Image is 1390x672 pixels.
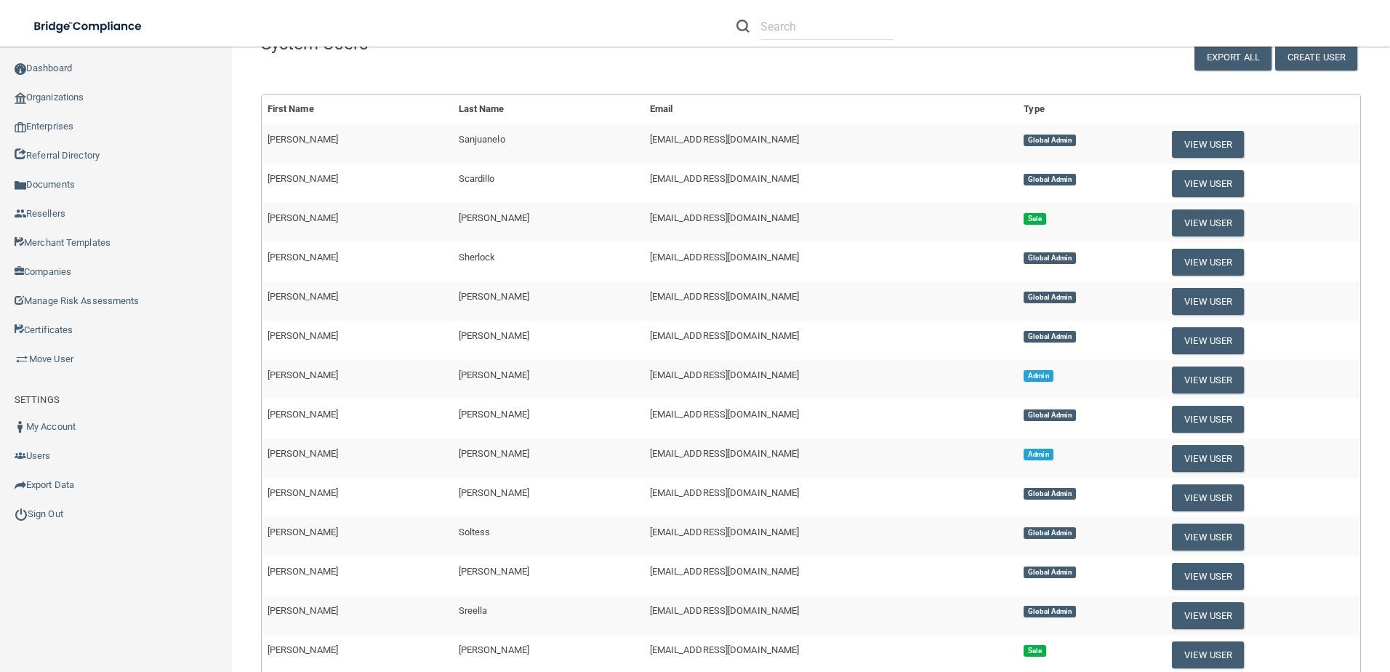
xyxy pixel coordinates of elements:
[15,208,26,220] img: ic_reseller.de258add.png
[1172,209,1244,236] button: View User
[268,369,338,380] span: [PERSON_NAME]
[268,409,338,420] span: [PERSON_NAME]
[1172,484,1244,511] button: View User
[459,644,529,655] span: [PERSON_NAME]
[15,508,28,521] img: ic_power_dark.7ecde6b1.png
[1024,135,1076,146] span: Global Admin
[15,479,26,491] img: icon-export.b9366987.png
[15,450,26,462] img: icon-users.e205127d.png
[650,409,800,420] span: [EMAIL_ADDRESS][DOMAIN_NAME]
[1024,488,1076,500] span: Global Admin
[650,527,800,537] span: [EMAIL_ADDRESS][DOMAIN_NAME]
[459,173,495,184] span: Scardillo
[268,134,338,145] span: [PERSON_NAME]
[650,330,800,341] span: [EMAIL_ADDRESS][DOMAIN_NAME]
[760,13,893,40] input: Search
[262,95,453,124] th: First Name
[650,605,800,616] span: [EMAIL_ADDRESS][DOMAIN_NAME]
[459,487,529,498] span: [PERSON_NAME]
[650,212,800,223] span: [EMAIL_ADDRESS][DOMAIN_NAME]
[650,448,800,459] span: [EMAIL_ADDRESS][DOMAIN_NAME]
[1172,327,1244,354] button: View User
[1024,449,1053,460] span: Admin
[268,212,338,223] span: [PERSON_NAME]
[1172,406,1244,433] button: View User
[1172,170,1244,197] button: View User
[15,63,26,75] img: ic_dashboard_dark.d01f4a41.png
[268,448,338,459] span: [PERSON_NAME]
[650,252,800,263] span: [EMAIL_ADDRESS][DOMAIN_NAME]
[459,212,529,223] span: [PERSON_NAME]
[15,352,29,367] img: briefcase.64adab9b.png
[1024,606,1076,617] span: Global Admin
[15,92,26,104] img: organization-icon.f8decf85.png
[1172,249,1244,276] button: View User
[268,252,338,263] span: [PERSON_NAME]
[15,122,26,132] img: enterprise.0d942306.png
[459,291,529,302] span: [PERSON_NAME]
[459,330,529,341] span: [PERSON_NAME]
[268,527,338,537] span: [PERSON_NAME]
[15,421,26,433] img: ic_user_dark.df1a06c3.png
[1172,288,1244,315] button: View User
[268,644,338,655] span: [PERSON_NAME]
[459,605,488,616] span: Sreella
[459,448,529,459] span: [PERSON_NAME]
[1024,567,1076,578] span: Global Admin
[1172,445,1244,472] button: View User
[1172,563,1244,590] button: View User
[1024,331,1076,343] span: Global Admin
[268,173,338,184] span: [PERSON_NAME]
[459,566,529,577] span: [PERSON_NAME]
[1024,252,1076,264] span: Global Admin
[1172,524,1244,551] button: View User
[1172,602,1244,629] button: View User
[459,134,505,145] span: Sanjuanelo
[268,566,338,577] span: [PERSON_NAME]
[268,291,338,302] span: [PERSON_NAME]
[268,605,338,616] span: [PERSON_NAME]
[1024,527,1076,539] span: Global Admin
[1024,292,1076,303] span: Global Admin
[268,330,338,341] span: [PERSON_NAME]
[453,95,644,124] th: Last Name
[1024,645,1046,657] span: Sale
[650,134,800,145] span: [EMAIL_ADDRESS][DOMAIN_NAME]
[459,369,529,380] span: [PERSON_NAME]
[459,252,496,263] span: Sherlock
[1275,44,1357,71] button: Create User
[650,291,800,302] span: [EMAIL_ADDRESS][DOMAIN_NAME]
[22,12,156,41] img: bridge_compliance_login_screen.278c3ca4.svg
[1172,131,1244,158] button: View User
[1024,213,1046,225] span: Sale
[459,409,529,420] span: [PERSON_NAME]
[1172,367,1244,393] button: View User
[1018,95,1166,124] th: Type
[1194,44,1272,71] a: Export All
[459,527,491,537] span: Soltess
[1172,641,1244,668] button: View User
[650,487,800,498] span: [EMAIL_ADDRESS][DOMAIN_NAME]
[650,644,800,655] span: [EMAIL_ADDRESS][DOMAIN_NAME]
[650,173,800,184] span: [EMAIL_ADDRESS][DOMAIN_NAME]
[644,95,1019,124] th: Email
[261,34,893,53] h4: System Users
[1024,370,1053,382] span: Admin
[736,20,750,33] img: ic-search.3b580494.png
[15,180,26,191] img: icon-documents.8dae5593.png
[1024,174,1076,185] span: Global Admin
[650,566,800,577] span: [EMAIL_ADDRESS][DOMAIN_NAME]
[268,487,338,498] span: [PERSON_NAME]
[1024,409,1076,421] span: Global Admin
[15,391,60,409] label: SETTINGS
[650,369,800,380] span: [EMAIL_ADDRESS][DOMAIN_NAME]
